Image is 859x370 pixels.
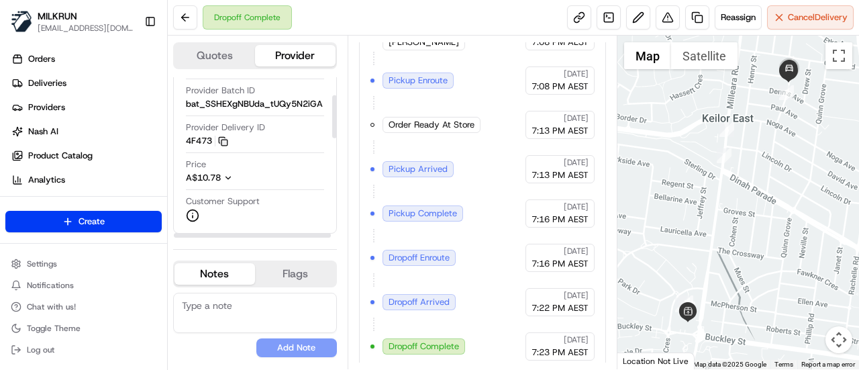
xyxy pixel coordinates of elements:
[801,361,855,368] a: Report a map error
[532,214,589,226] span: 7:16 PM AEST
[717,148,731,163] div: 1
[564,113,589,124] span: [DATE]
[693,361,766,368] span: Map data ©2025 Google
[721,11,756,24] span: Reassign
[186,122,265,134] span: Provider Delivery ID
[5,97,167,118] a: Providers
[5,48,167,70] a: Orders
[532,36,589,48] span: 7:08 PM AEST
[719,122,734,137] div: 6
[621,352,665,369] img: Google
[186,85,255,97] span: Provider Batch ID
[38,9,77,23] button: MILKRUN
[28,174,65,186] span: Analytics
[28,77,66,89] span: Deliveries
[27,280,74,291] span: Notifications
[532,125,589,137] span: 7:13 PM AEST
[255,263,336,285] button: Flags
[671,42,738,69] button: Show satellite imagery
[825,326,852,353] button: Map camera controls
[767,5,854,30] button: CancelDelivery
[5,297,162,316] button: Chat with us!
[174,45,255,66] button: Quotes
[788,11,848,24] span: Cancel Delivery
[28,126,58,138] span: Nash AI
[389,207,457,220] span: Pickup Complete
[27,259,57,269] span: Settings
[186,135,228,147] button: 4F473
[564,68,589,79] span: [DATE]
[389,119,474,131] span: Order Ready At Store
[564,334,589,345] span: [DATE]
[532,81,589,93] span: 7:08 PM AEST
[28,53,55,65] span: Orders
[389,296,450,308] span: Dropoff Arrived
[27,302,76,312] span: Chat with us!
[675,297,690,312] div: 2
[27,344,54,355] span: Log out
[532,302,589,314] span: 7:22 PM AEST
[389,340,459,353] span: Dropoff Complete
[5,5,139,38] button: MILKRUNMILKRUN[EMAIL_ADDRESS][DOMAIN_NAME]
[11,11,32,32] img: MILKRUN
[389,252,450,264] span: Dropoff Enroute
[389,36,459,48] span: [PERSON_NAME]
[28,150,93,162] span: Product Catalog
[564,157,589,168] span: [DATE]
[779,85,794,100] div: 7
[564,290,589,301] span: [DATE]
[27,323,81,334] span: Toggle Theme
[617,353,695,369] div: Location Not Live
[174,263,255,285] button: Notes
[389,163,448,175] span: Pickup Arrived
[5,145,167,167] a: Product Catalog
[255,45,336,66] button: Provider
[678,295,693,310] div: 5
[5,73,167,94] a: Deliveries
[564,246,589,257] span: [DATE]
[5,255,162,273] button: Settings
[5,319,162,338] button: Toggle Theme
[715,5,762,30] button: Reassign
[532,346,589,359] span: 7:23 PM AEST
[532,169,589,181] span: 7:13 PM AEST
[5,211,162,232] button: Create
[186,195,260,207] span: Customer Support
[621,352,665,369] a: Open this area in Google Maps (opens a new window)
[389,75,448,87] span: Pickup Enroute
[5,340,162,359] button: Log out
[774,361,793,368] a: Terms
[38,23,134,34] button: [EMAIL_ADDRESS][DOMAIN_NAME]
[79,216,105,228] span: Create
[186,158,206,171] span: Price
[5,276,162,295] button: Notifications
[680,302,695,316] div: 4
[825,42,852,69] button: Toggle fullscreen view
[186,172,304,184] button: A$10.78
[564,201,589,212] span: [DATE]
[186,172,221,183] span: A$10.78
[624,42,671,69] button: Show street map
[28,101,65,113] span: Providers
[5,169,167,191] a: Analytics
[186,98,323,110] span: bat_SSHEXgNBUda_tUQy5N2iGA
[5,121,167,142] a: Nash AI
[532,258,589,270] span: 7:16 PM AEST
